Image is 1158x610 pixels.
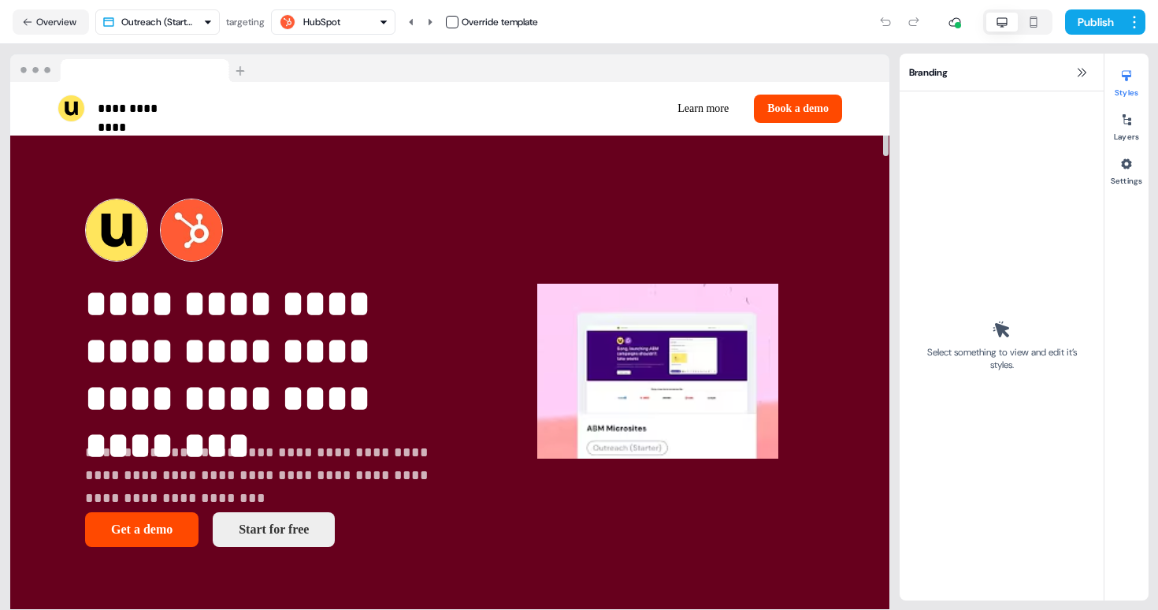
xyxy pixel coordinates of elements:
[456,95,842,123] div: Learn moreBook a demo
[1104,63,1149,98] button: Styles
[462,14,538,30] div: Override template
[121,14,197,30] div: Outreach (Starter)
[922,346,1082,371] div: Select something to view and edit it’s styles.
[13,9,89,35] button: Overview
[226,14,265,30] div: targeting
[271,9,395,35] button: HubSpot
[213,512,335,547] button: Start for free
[1065,9,1123,35] button: Publish
[85,512,199,547] button: Get a demo
[85,512,455,547] div: Get a demoStart for free
[1104,107,1149,142] button: Layers
[1104,151,1149,186] button: Settings
[303,14,340,30] div: HubSpot
[665,95,741,123] button: Learn more
[499,199,815,548] img: Image
[900,54,1104,91] div: Branding
[754,95,842,123] button: Book a demo
[10,54,252,83] img: Browser topbar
